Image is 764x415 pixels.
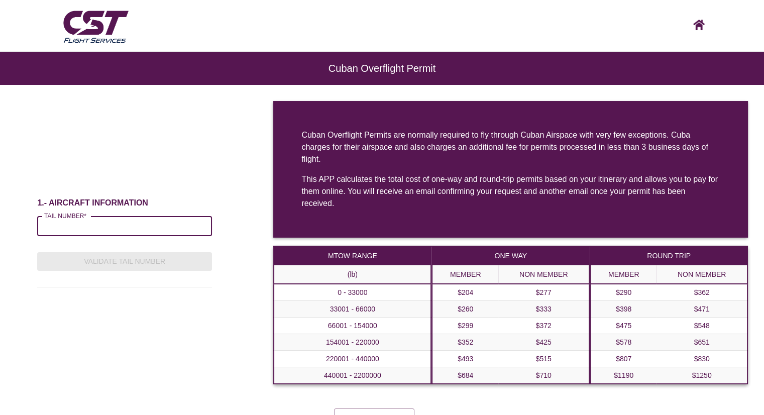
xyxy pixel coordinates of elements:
th: MEMBER [432,265,498,284]
td: $548 [657,318,747,334]
th: 0 - 33000 [274,284,431,301]
td: $1250 [657,367,747,384]
td: $333 [498,301,589,318]
td: $299 [432,318,498,334]
h6: Cuban Overflight Permit [40,68,724,69]
table: a dense table [431,246,590,384]
th: 66001 - 154000 [274,318,431,334]
td: $1190 [590,367,657,384]
td: $372 [498,318,589,334]
td: $290 [590,284,657,301]
td: $362 [657,284,747,301]
td: $471 [657,301,747,318]
th: MTOW RANGE [274,246,431,265]
th: MEMBER [590,265,657,284]
td: $515 [498,351,589,367]
th: 154001 - 220000 [274,334,431,351]
th: NON MEMBER [498,265,589,284]
th: NON MEMBER [657,265,747,284]
td: $260 [432,301,498,318]
td: $710 [498,367,589,384]
th: 440001 - 2200000 [274,367,431,384]
td: $830 [657,351,747,367]
td: $651 [657,334,747,351]
td: $493 [432,351,498,367]
td: $204 [432,284,498,301]
label: TAIL NUMBER* [44,212,86,220]
img: CST logo, click here to go home screen [693,20,705,30]
td: $807 [590,351,657,367]
th: 33001 - 66000 [274,301,431,318]
th: ROUND TRIP [590,246,747,265]
th: 220001 - 440000 [274,351,431,367]
td: $425 [498,334,589,351]
div: Cuban Overflight Permits are normally required to fly through Cuban Airspace with very few except... [301,129,720,165]
img: CST Flight Services logo [61,7,131,46]
td: $352 [432,334,498,351]
td: $578 [590,334,657,351]
td: $277 [498,284,589,301]
th: ONE WAY [432,246,589,265]
div: This APP calculates the total cost of one-way and round-trip permits based on your itinerary and ... [301,173,720,210]
td: $684 [432,367,498,384]
table: a dense table [273,246,431,384]
table: a dense table [590,246,748,384]
th: (lb) [274,265,431,284]
td: $398 [590,301,657,318]
td: $475 [590,318,657,334]
h6: 1.- AIRCRAFT INFORMATION [37,198,211,208]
